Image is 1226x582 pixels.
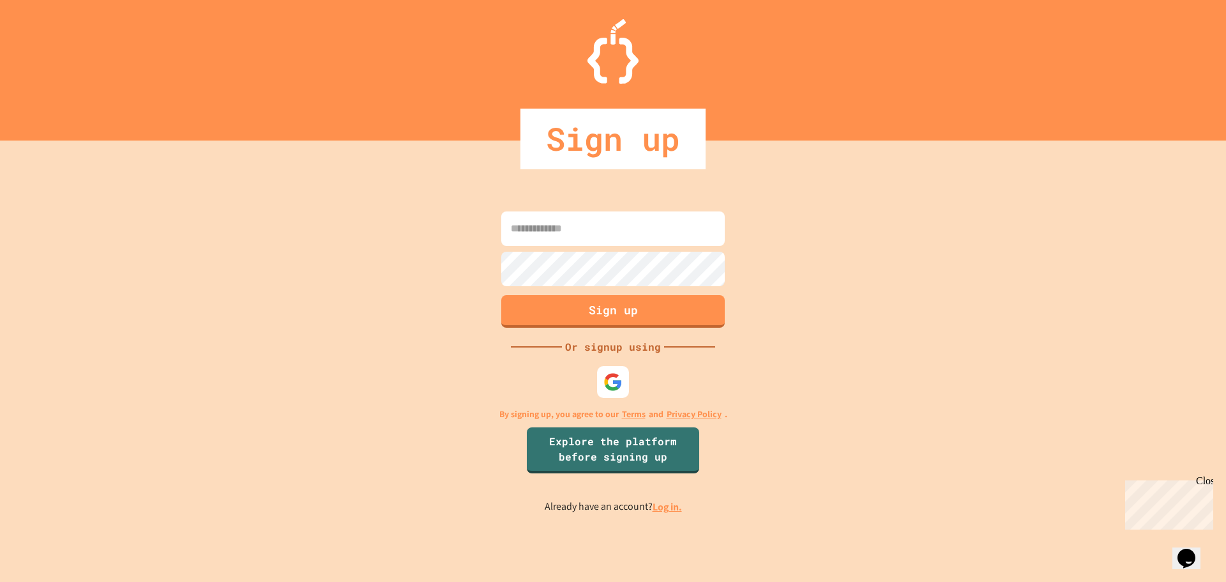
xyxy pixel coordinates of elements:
a: Terms [622,408,646,421]
p: By signing up, you agree to our and . [499,408,727,421]
iframe: chat widget [1172,531,1213,569]
a: Log in. [653,500,682,514]
div: Chat with us now!Close [5,5,88,81]
button: Sign up [501,295,725,328]
div: Sign up [520,109,706,169]
a: Explore the platform before signing up [527,427,699,473]
img: Logo.svg [587,19,639,84]
div: Or signup using [562,339,664,355]
p: Already have an account? [545,499,682,515]
iframe: chat widget [1120,475,1213,530]
img: google-icon.svg [603,372,623,392]
a: Privacy Policy [667,408,722,421]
